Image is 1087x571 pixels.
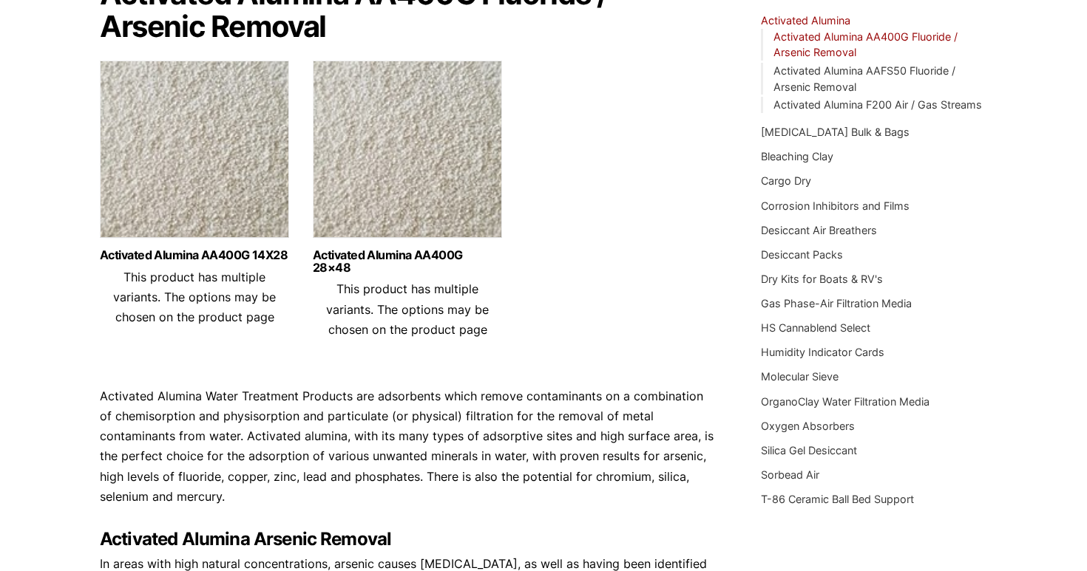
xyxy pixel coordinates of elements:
[761,420,855,432] a: Oxygen Absorbers
[761,395,929,408] a: OrganoClay Water Filtration Media
[100,249,289,261] a: Activated Alumina AA400G 14X28
[761,370,839,383] a: Molecular Sieve
[761,224,877,236] a: Desiccant Air Breathers
[773,30,958,59] a: Activated Alumina AA400G Fluoride / Arsenic Removal
[761,248,843,261] a: Desiccant Packs
[100,386,717,507] p: Activated Alumina Water Treatment Products are adsorbents which remove contaminants on a combinat...
[313,249,502,274] a: Activated Alumina AA400G 28×48
[100,528,391,550] strong: Activated Alumina Arsenic Removal
[761,346,884,358] a: Humidity Indicator Cards
[761,126,910,138] a: [MEDICAL_DATA] Bulk & Bags
[761,297,912,310] a: Gas Phase-Air Filtration Media
[761,321,870,334] a: HS Cannablend Select
[761,14,850,27] a: Activated Alumina
[773,64,955,93] a: Activated Alumina AAFS50 Fluoride / Arsenic Removal
[761,468,819,481] a: Sorbead Air
[761,199,910,212] a: Corrosion Inhibitors and Films
[761,150,833,163] a: Bleaching Clay
[761,273,883,285] a: Dry Kits for Boats & RV's
[761,493,914,505] a: T-86 Ceramic Ball Bed Support
[761,174,811,187] a: Cargo Dry
[326,281,489,336] span: This product has multiple variants. The options may be chosen on the product page
[773,98,982,111] a: Activated Alumina F200 Air / Gas Streams
[113,270,276,324] span: This product has multiple variants. The options may be chosen on the product page
[761,444,857,457] a: Silica Gel Desiccant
